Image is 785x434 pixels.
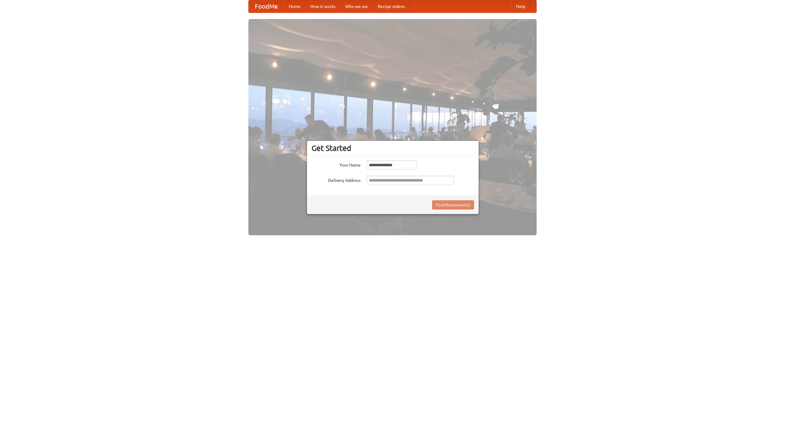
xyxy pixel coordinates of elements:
button: Find Restaurants! [432,200,474,209]
a: How it works [305,0,340,13]
a: Who we are [340,0,373,13]
label: Your Name [312,160,361,168]
a: Recipe videos [373,0,410,13]
a: Help [511,0,530,13]
a: Home [284,0,305,13]
h3: Get Started [312,144,474,153]
a: FoodMe [249,0,284,13]
label: Delivery Address [312,176,361,183]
